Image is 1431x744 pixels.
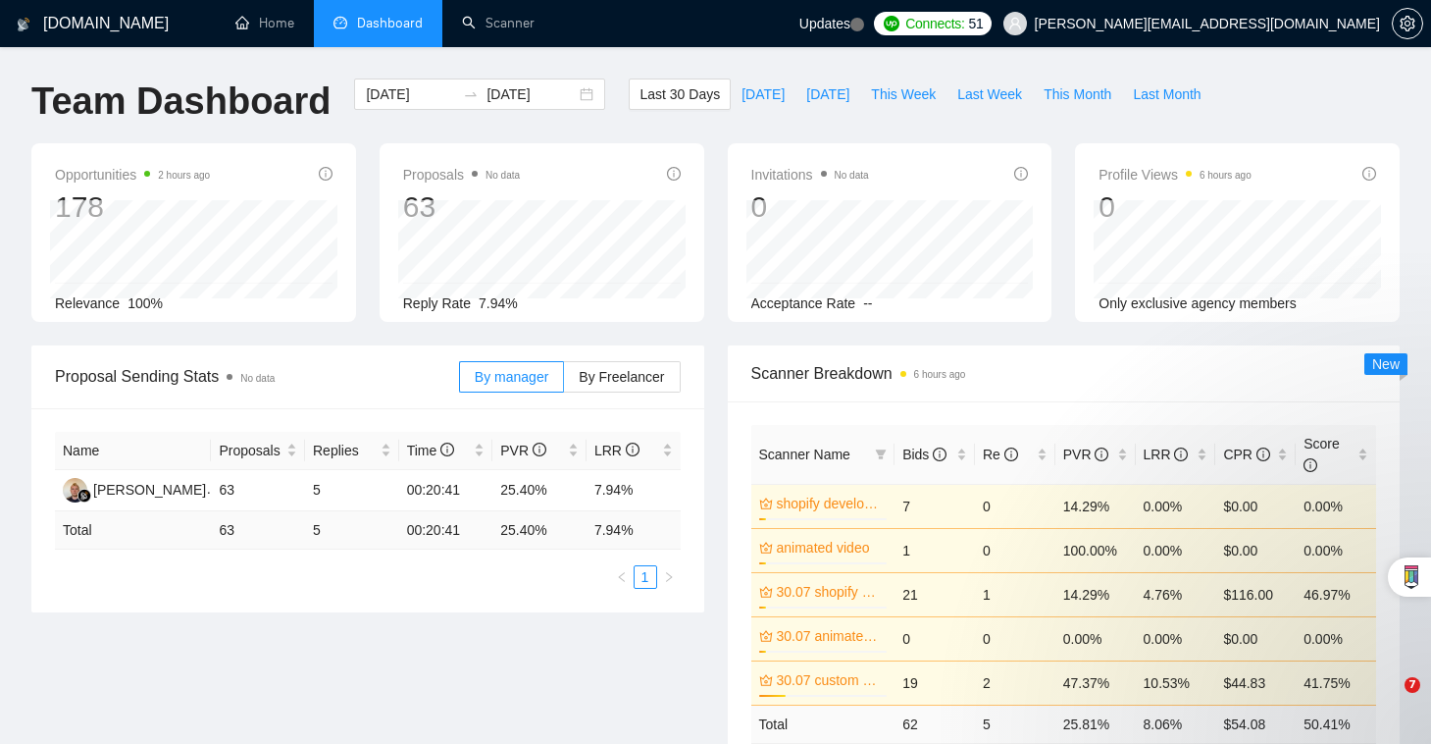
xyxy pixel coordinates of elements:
[969,13,984,34] span: 51
[863,295,872,311] span: --
[475,369,548,385] span: By manager
[492,470,587,511] td: 25.40%
[1095,448,1108,461] span: info-circle
[313,440,377,461] span: Replies
[55,163,210,186] span: Opportunities
[875,449,887,460] span: filter
[894,572,975,616] td: 21
[639,83,720,105] span: Last 30 Days
[914,369,966,380] time: 6 hours ago
[1136,484,1216,528] td: 0.00%
[1008,17,1022,30] span: user
[240,373,275,384] span: No data
[957,83,1022,105] span: Last Week
[407,443,454,458] span: Time
[933,448,946,461] span: info-circle
[759,585,773,599] span: crown
[799,16,850,31] span: Updates
[1303,436,1340,473] span: Score
[333,16,347,29] span: dashboard
[777,537,884,558] a: animated video
[305,470,399,511] td: 5
[440,443,454,456] span: info-circle
[579,369,664,385] span: By Freelancer
[1393,16,1422,31] span: setting
[657,565,681,589] li: Next Page
[55,364,459,389] span: Proposal Sending Stats
[77,489,91,503] img: gigradar-bm.png
[1136,705,1216,743] td: 8.06 %
[462,15,535,31] a: searchScanner
[635,566,656,588] a: 1
[211,470,305,511] td: 63
[741,83,785,105] span: [DATE]
[403,188,520,226] div: 63
[975,484,1055,528] td: 0
[759,447,850,462] span: Scanner Name
[795,79,860,110] button: [DATE]
[1136,528,1216,572] td: 0.00%
[616,571,628,583] span: left
[479,295,518,311] span: 7.94%
[17,9,30,40] img: logo
[492,511,587,550] td: 25.40 %
[777,493,884,514] a: shopify development
[777,625,884,647] a: 30.07 animated video
[357,15,423,31] span: Dashboard
[751,705,895,743] td: Total
[1215,528,1296,572] td: $0.00
[533,443,546,456] span: info-circle
[55,188,210,226] div: 178
[1122,79,1211,110] button: Last Month
[751,163,869,186] span: Invitations
[463,86,479,102] span: to
[894,484,975,528] td: 7
[751,361,1377,386] span: Scanner Breakdown
[486,170,520,181] span: No data
[1223,447,1269,462] span: CPR
[871,83,936,105] span: This Week
[1133,83,1201,105] span: Last Month
[894,705,975,743] td: 62
[1296,528,1376,572] td: 0.00%
[905,13,964,34] span: Connects:
[629,79,731,110] button: Last 30 Days
[975,616,1055,661] td: 0
[1362,167,1376,181] span: info-circle
[975,661,1055,705] td: 2
[1004,448,1018,461] span: info-circle
[587,511,681,550] td: 7.94 %
[1044,83,1111,105] span: This Month
[219,440,282,461] span: Proposals
[626,443,639,456] span: info-circle
[1296,705,1376,743] td: 50.41 %
[1392,16,1423,31] a: setting
[305,432,399,470] th: Replies
[1200,170,1252,181] time: 6 hours ago
[587,470,681,511] td: 7.94%
[759,541,773,555] span: crown
[1063,447,1109,462] span: PVR
[463,86,479,102] span: swap-right
[93,479,206,501] div: [PERSON_NAME]
[1099,188,1252,226] div: 0
[751,188,869,226] div: 0
[1033,79,1122,110] button: This Month
[399,511,493,550] td: 00:20:41
[1364,677,1411,724] iframe: Intercom live chat
[55,511,211,550] td: Total
[983,447,1018,462] span: Re
[759,673,773,687] span: crown
[1256,448,1270,461] span: info-circle
[1014,167,1028,181] span: info-circle
[902,447,946,462] span: Bids
[871,440,891,469] span: filter
[894,661,975,705] td: 19
[894,528,975,572] td: 1
[1215,484,1296,528] td: $0.00
[1215,705,1296,743] td: $ 54.08
[158,170,210,181] time: 2 hours ago
[594,443,639,458] span: LRR
[759,629,773,643] span: crown
[1303,458,1317,472] span: info-circle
